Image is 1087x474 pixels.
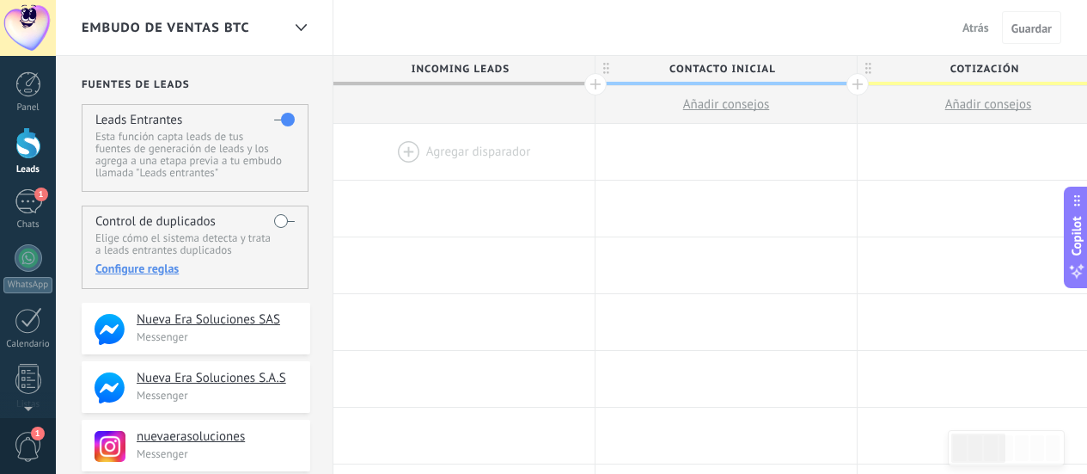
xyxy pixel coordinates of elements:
[595,56,848,83] span: Contacto inicial
[82,20,250,36] span: Embudo de ventas BTC
[333,56,586,83] span: Incoming leads
[1068,216,1085,255] span: Copilot
[1002,11,1061,44] button: Guardar
[595,56,857,82] div: Contacto inicial
[286,11,315,45] div: Embudo de ventas BTC
[95,131,294,179] p: Esta función capta leads de tus fuentes de generación de leads y los agrega a una etapa previa a ...
[137,370,297,387] h4: Nueva Era Soluciones S.A.S
[137,388,300,403] p: Messenger
[137,311,297,329] h4: Nueva Era Soluciones SAS
[683,96,770,113] span: Añadir consejos
[945,96,1032,113] span: Añadir consejos
[3,339,53,350] div: Calendario
[962,20,989,35] span: Atrás
[3,102,53,114] div: Panel
[3,277,52,293] div: WhatsApp
[3,164,53,175] div: Leads
[31,427,45,440] span: 1
[1011,22,1052,34] span: Guardar
[137,428,297,446] h4: nuevaerasoluciones
[95,232,294,256] p: Elige cómo el sistema detecta y trata a leads entrantes duplicados
[34,188,48,201] span: 1
[595,86,857,123] button: Añadir consejos
[333,56,595,82] div: Incoming leads
[137,329,300,344] p: Messenger
[82,78,310,91] h2: Fuentes de leads
[137,446,300,461] p: Messenger
[956,15,996,40] button: Atrás
[95,261,294,276] div: Configure reglas
[95,213,216,230] h4: Control de duplicados
[95,112,182,128] h4: Leads Entrantes
[3,219,53,231] div: Chats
